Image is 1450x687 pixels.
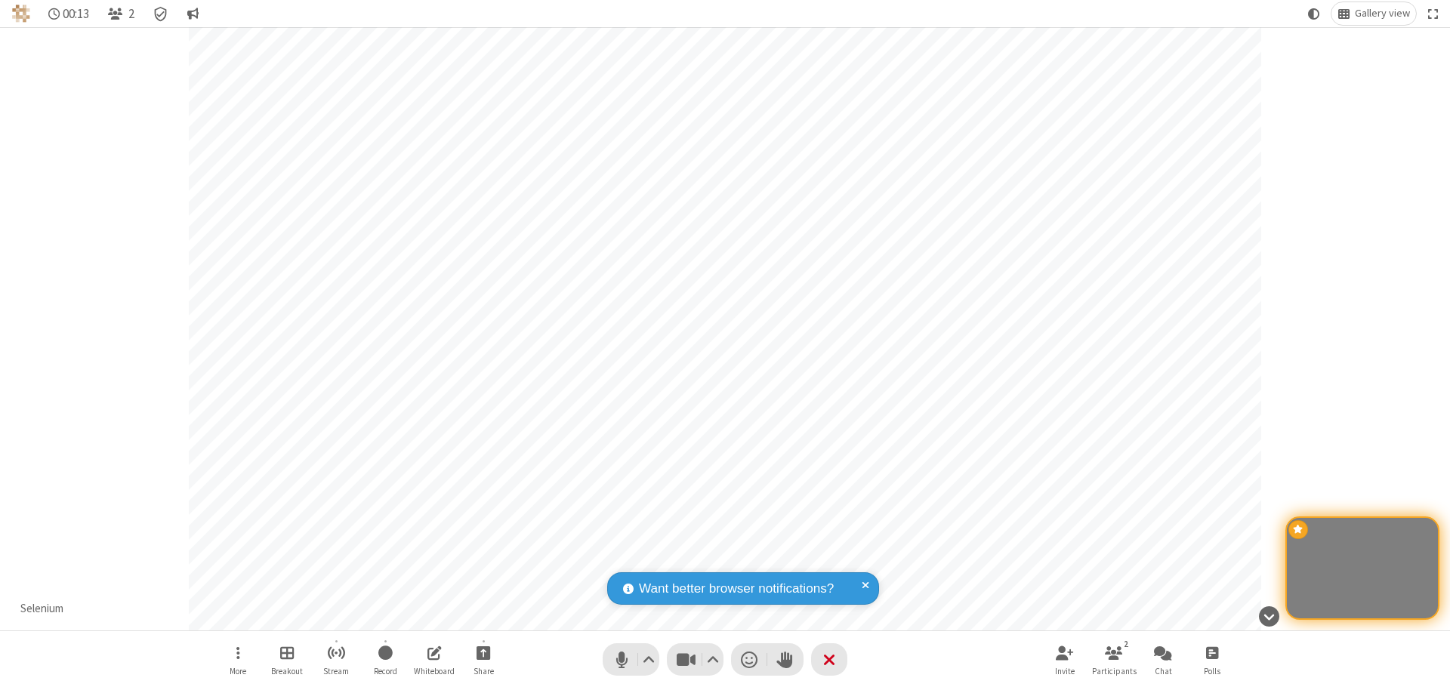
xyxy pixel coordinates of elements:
span: Record [374,667,397,676]
button: Hide [1253,598,1285,634]
button: Open chat [1140,638,1186,681]
button: Send a reaction [731,643,767,676]
div: Selenium [15,600,69,618]
span: More [230,667,246,676]
span: Share [474,667,494,676]
button: Raise hand [767,643,804,676]
button: Invite participants (⌘+Shift+I) [1042,638,1087,681]
span: Participants [1092,667,1137,676]
button: Change layout [1331,2,1416,25]
span: Stream [323,667,349,676]
img: QA Selenium DO NOT DELETE OR CHANGE [12,5,30,23]
span: Polls [1204,667,1220,676]
div: Timer [42,2,96,25]
div: 2 [1120,637,1133,651]
div: Meeting details Encryption enabled [147,2,175,25]
button: Open participant list [101,2,140,25]
button: Manage Breakout Rooms [264,638,310,681]
span: Chat [1155,667,1172,676]
button: Open shared whiteboard [412,638,457,681]
span: Gallery view [1355,8,1410,20]
span: Breakout [271,667,303,676]
button: Start streaming [313,638,359,681]
button: Fullscreen [1422,2,1445,25]
button: Open poll [1189,638,1235,681]
button: Using system theme [1302,2,1326,25]
span: Whiteboard [414,667,455,676]
button: Mute (⌘+Shift+A) [603,643,659,676]
button: Start recording [362,638,408,681]
button: End or leave meeting [811,643,847,676]
span: 2 [128,7,134,21]
button: Open participant list [1091,638,1137,681]
button: Video setting [703,643,723,676]
span: 00:13 [63,7,89,21]
span: Want better browser notifications? [639,579,834,599]
button: Open menu [215,638,261,681]
span: Invite [1055,667,1075,676]
button: Stop video (⌘+Shift+V) [667,643,723,676]
button: Conversation [180,2,205,25]
button: Audio settings [639,643,659,676]
button: Start sharing [461,638,506,681]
